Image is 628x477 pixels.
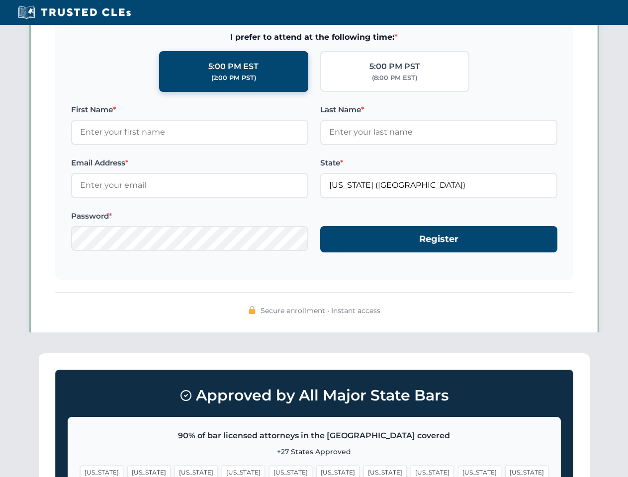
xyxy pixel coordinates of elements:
[71,104,308,116] label: First Name
[68,382,561,409] h3: Approved by All Major State Bars
[80,446,548,457] p: +27 States Approved
[248,306,256,314] img: 🔒
[320,120,557,145] input: Enter your last name
[372,73,417,83] div: (8:00 PM EST)
[320,226,557,252] button: Register
[320,104,557,116] label: Last Name
[15,5,134,20] img: Trusted CLEs
[369,60,420,73] div: 5:00 PM PST
[71,120,308,145] input: Enter your first name
[320,173,557,198] input: Florida (FL)
[320,157,557,169] label: State
[211,73,256,83] div: (2:00 PM PST)
[71,157,308,169] label: Email Address
[80,429,548,442] p: 90% of bar licensed attorneys in the [GEOGRAPHIC_DATA] covered
[71,31,557,44] span: I prefer to attend at the following time:
[71,173,308,198] input: Enter your email
[208,60,259,73] div: 5:00 PM EST
[261,305,380,316] span: Secure enrollment • Instant access
[71,210,308,222] label: Password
